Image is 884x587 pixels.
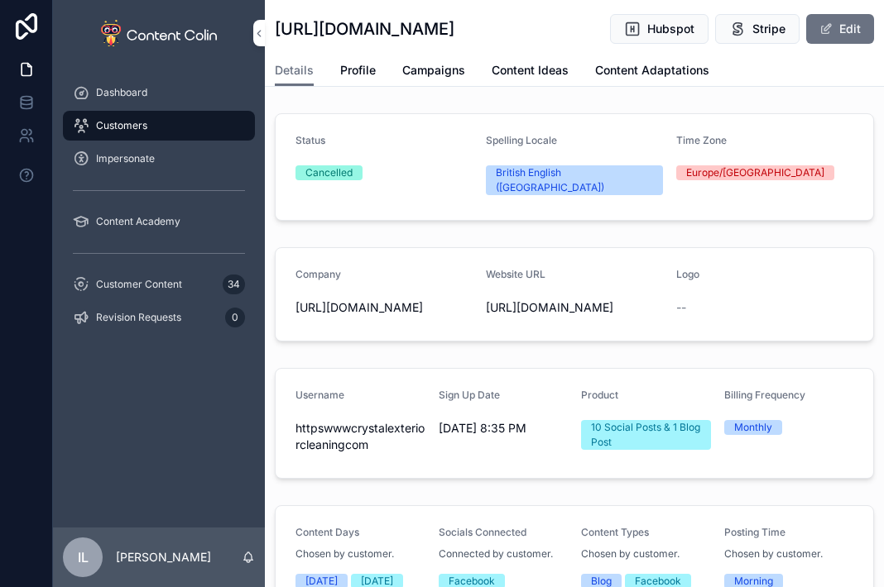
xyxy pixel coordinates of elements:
[676,299,686,316] span: --
[676,268,699,280] span: Logo
[340,55,376,88] a: Profile
[295,547,394,561] span: Chosen by customer.
[295,420,425,453] span: httpswwwcrystalexteriorcleaningcom
[806,14,874,44] button: Edit
[486,268,545,280] span: Website URL
[275,55,314,87] a: Details
[439,420,569,437] span: [DATE] 8:35 PM
[295,526,359,538] span: Content Days
[63,303,255,332] a: Revision Requests0
[496,165,653,195] div: British English ([GEOGRAPHIC_DATA])
[340,62,376,79] span: Profile
[63,111,255,141] a: Customers
[610,14,709,44] button: Hubspot
[223,274,245,294] div: 34
[402,55,465,88] a: Campaigns
[676,134,727,146] span: Time Zone
[591,420,701,450] div: 10 Social Posts & 1 Blog Post
[96,311,181,324] span: Revision Requests
[724,389,805,401] span: Billing Frequency
[686,165,824,180] div: Europe/[GEOGRAPHIC_DATA]
[295,134,325,146] span: Status
[275,17,454,41] h1: [URL][DOMAIN_NAME]
[581,547,680,561] span: Chosen by customer.
[647,21,694,37] span: Hubspot
[439,547,553,561] span: Connected by customer.
[63,78,255,107] a: Dashboard
[595,62,709,79] span: Content Adaptations
[63,207,255,236] a: Content Academy
[595,55,709,88] a: Content Adaptations
[492,55,569,88] a: Content Ideas
[581,389,618,401] span: Product
[96,278,182,291] span: Customer Content
[295,268,341,280] span: Company
[225,308,245,327] div: 0
[78,547,89,567] span: IL
[96,152,155,165] span: Impersonate
[101,20,217,46] img: App logo
[402,62,465,79] span: Campaigns
[715,14,800,44] button: Stripe
[724,526,786,538] span: Posting Time
[275,62,314,79] span: Details
[305,165,353,180] div: Cancelled
[53,66,265,354] div: scrollable content
[439,526,526,538] span: Socials Connected
[96,86,147,99] span: Dashboard
[724,547,823,561] span: Chosen by customer.
[96,215,180,228] span: Content Academy
[581,526,649,538] span: Content Types
[486,134,557,146] span: Spelling Locale
[63,144,255,174] a: Impersonate
[295,389,344,401] span: Username
[96,119,147,132] span: Customers
[116,549,211,566] p: [PERSON_NAME]
[295,299,473,316] span: [URL][DOMAIN_NAME]
[63,270,255,299] a: Customer Content34
[439,389,500,401] span: Sign Up Date
[486,299,663,316] span: [URL][DOMAIN_NAME]
[734,420,772,435] div: Monthly
[752,21,786,37] span: Stripe
[492,62,569,79] span: Content Ideas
